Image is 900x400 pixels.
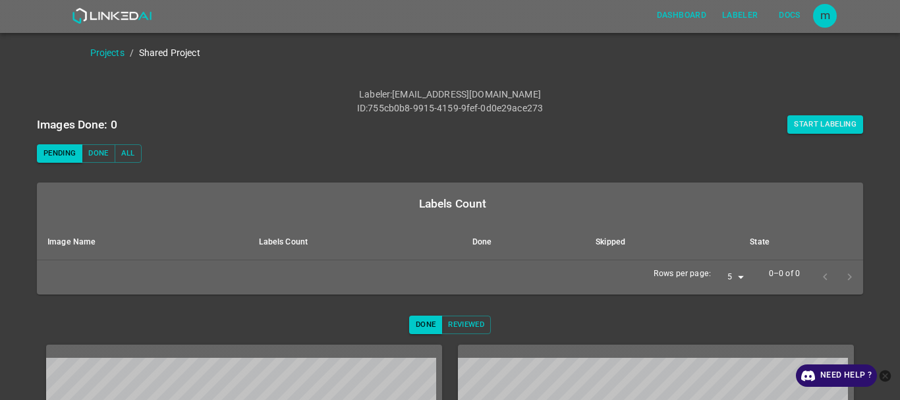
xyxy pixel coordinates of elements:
p: Rows per page: [654,268,711,280]
th: Image Name [37,225,248,260]
p: ID : [357,101,368,115]
th: Labels Count [248,225,462,260]
p: Shared Project [139,46,200,60]
h6: Images Done: 0 [37,115,117,134]
th: Done [462,225,585,260]
button: Reviewed [441,316,491,334]
a: Dashboard [649,2,714,29]
a: Need Help ? [796,364,877,387]
div: 5 [716,269,748,287]
button: Dashboard [652,5,712,26]
div: Labels Count [47,194,858,213]
p: 755cb0b8-9915-4159-9fef-0d0e29ace273 [368,101,543,115]
button: All [115,144,142,163]
button: Labeler [717,5,763,26]
button: Pending [37,144,82,163]
li: / [130,46,134,60]
nav: breadcrumb [90,46,900,60]
button: Open settings [813,4,837,28]
a: Projects [90,47,125,58]
div: m [813,4,837,28]
button: Docs [768,5,810,26]
p: 0–0 of 0 [769,268,800,280]
img: LinkedAI [72,8,152,24]
a: Docs [766,2,813,29]
p: [EMAIL_ADDRESS][DOMAIN_NAME] [392,88,541,101]
th: State [739,225,863,260]
a: Labeler [714,2,766,29]
p: Labeler : [359,88,392,101]
th: Skipped [585,225,739,260]
button: close-help [877,364,893,387]
button: Done [409,316,442,334]
button: Start Labeling [787,115,863,134]
button: Done [82,144,115,163]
